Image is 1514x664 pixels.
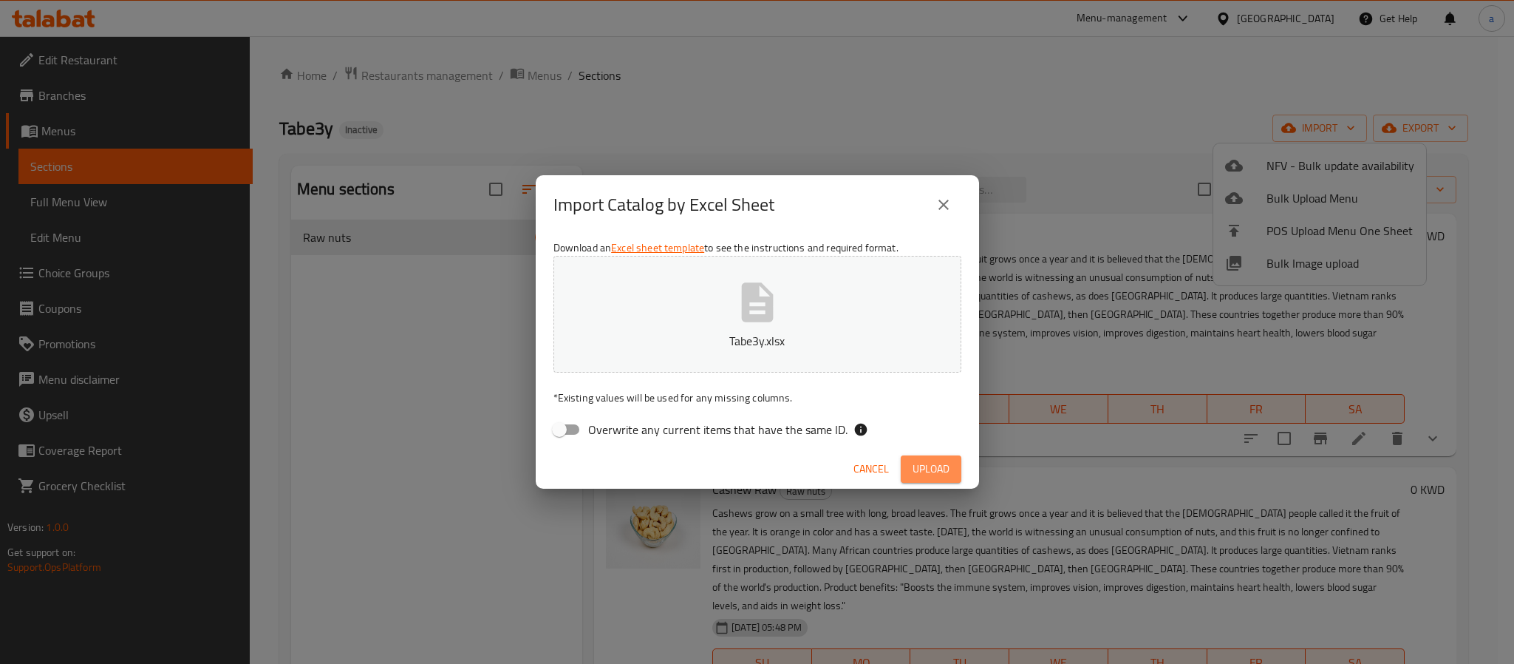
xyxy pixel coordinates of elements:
button: Upload [901,455,961,483]
p: Tabe3y.xlsx [576,332,938,350]
a: Excel sheet template [611,238,704,257]
span: Cancel [853,460,889,478]
p: Existing values will be used for any missing columns. [553,390,961,405]
button: Tabe3y.xlsx [553,256,961,373]
span: Upload [913,460,949,478]
h2: Import Catalog by Excel Sheet [553,193,774,217]
button: Cancel [848,455,895,483]
span: Overwrite any current items that have the same ID. [588,421,848,438]
button: close [926,187,961,223]
svg: If the overwrite option isn't selected, then the items that match an existing ID will be ignored ... [853,422,868,437]
div: Download an to see the instructions and required format. [536,234,979,449]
